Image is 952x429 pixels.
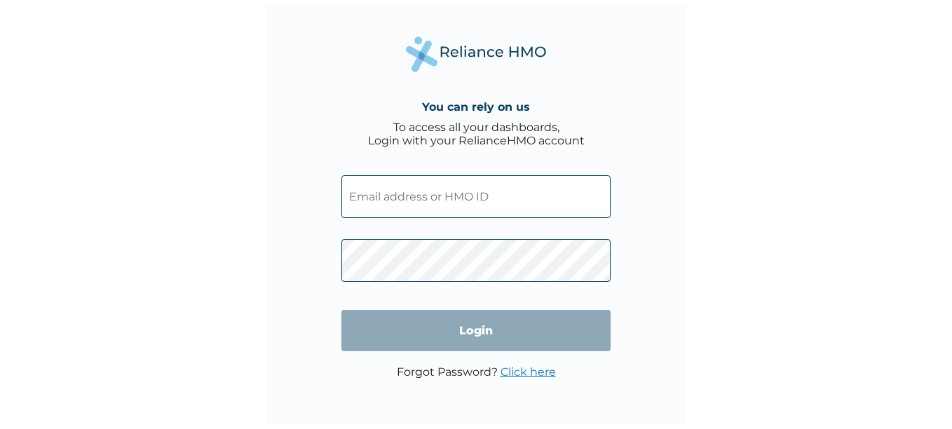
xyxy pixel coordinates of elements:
h4: You can rely on us [422,100,530,114]
img: Reliance Health's Logo [406,36,546,72]
input: Login [341,310,611,351]
p: Forgot Password? [397,365,556,379]
input: Email address or HMO ID [341,175,611,218]
a: Click here [501,365,556,379]
div: To access all your dashboards, Login with your RelianceHMO account [368,121,585,147]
